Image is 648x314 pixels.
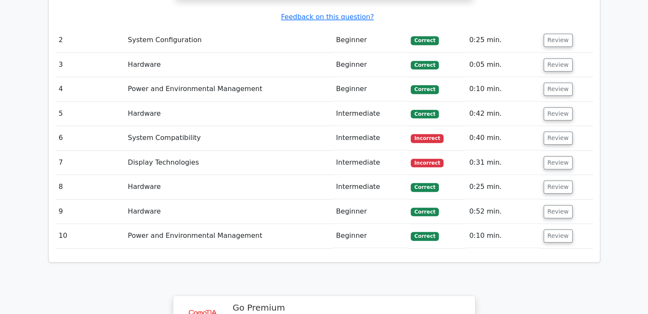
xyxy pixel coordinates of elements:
[411,159,444,167] span: Incorrect
[466,28,540,52] td: 0:25 min.
[333,200,408,224] td: Beginner
[411,183,438,191] span: Correct
[544,34,573,47] button: Review
[544,180,573,194] button: Review
[124,102,333,126] td: Hardware
[544,156,573,169] button: Review
[411,134,444,143] span: Incorrect
[466,175,540,199] td: 0:25 min.
[333,151,408,175] td: Intermediate
[55,53,125,77] td: 3
[124,28,333,52] td: System Configuration
[466,77,540,101] td: 0:10 min.
[55,224,125,248] td: 10
[544,58,573,71] button: Review
[55,151,125,175] td: 7
[411,232,438,240] span: Correct
[544,229,573,243] button: Review
[124,200,333,224] td: Hardware
[411,85,438,94] span: Correct
[411,36,438,45] span: Correct
[124,126,333,150] td: System Compatibility
[544,205,573,218] button: Review
[333,224,408,248] td: Beginner
[55,102,125,126] td: 5
[411,110,438,118] span: Correct
[544,107,573,120] button: Review
[333,175,408,199] td: Intermediate
[544,83,573,96] button: Review
[333,77,408,101] td: Beginner
[55,126,125,150] td: 6
[466,102,540,126] td: 0:42 min.
[124,53,333,77] td: Hardware
[333,53,408,77] td: Beginner
[55,175,125,199] td: 8
[466,224,540,248] td: 0:10 min.
[333,102,408,126] td: Intermediate
[333,28,408,52] td: Beginner
[55,200,125,224] td: 9
[55,77,125,101] td: 4
[124,175,333,199] td: Hardware
[55,28,125,52] td: 2
[466,126,540,150] td: 0:40 min.
[466,53,540,77] td: 0:05 min.
[466,200,540,224] td: 0:52 min.
[124,224,333,248] td: Power and Environmental Management
[466,151,540,175] td: 0:31 min.
[333,126,408,150] td: Intermediate
[124,77,333,101] td: Power and Environmental Management
[281,13,374,21] a: Feedback on this question?
[544,131,573,145] button: Review
[411,208,438,216] span: Correct
[124,151,333,175] td: Display Technologies
[411,61,438,69] span: Correct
